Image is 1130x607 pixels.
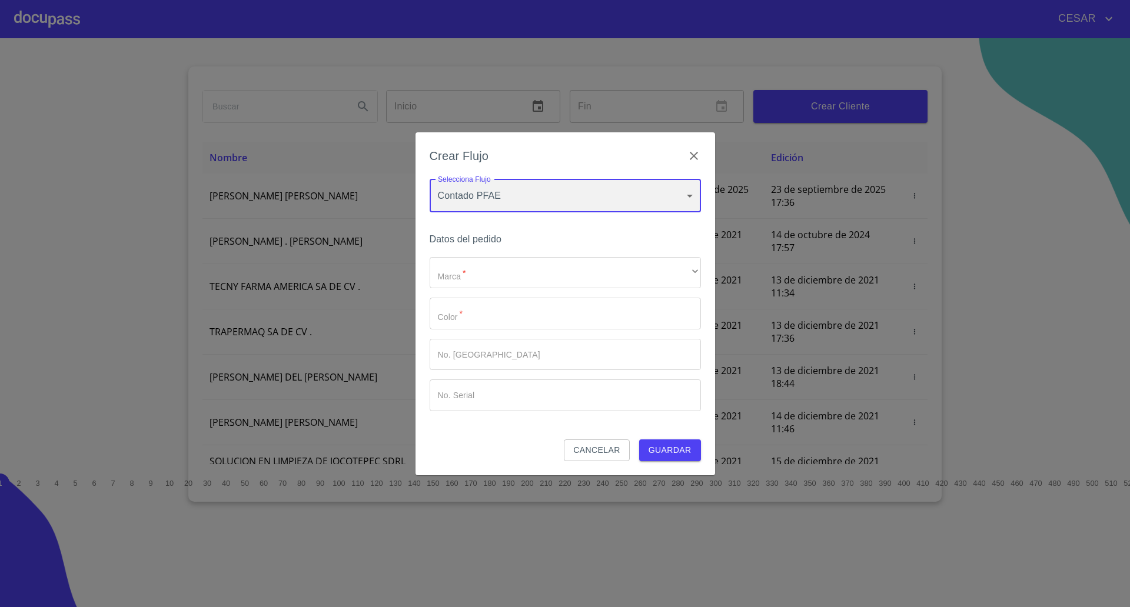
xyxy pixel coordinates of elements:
button: Cancelar [564,439,629,461]
div: ​ [430,257,701,289]
button: Guardar [639,439,701,461]
h6: Datos del pedido [430,231,701,248]
h6: Crear Flujo [430,146,489,165]
span: Cancelar [573,443,620,458]
div: Contado PFAE [430,179,701,212]
span: Guardar [649,443,692,458]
